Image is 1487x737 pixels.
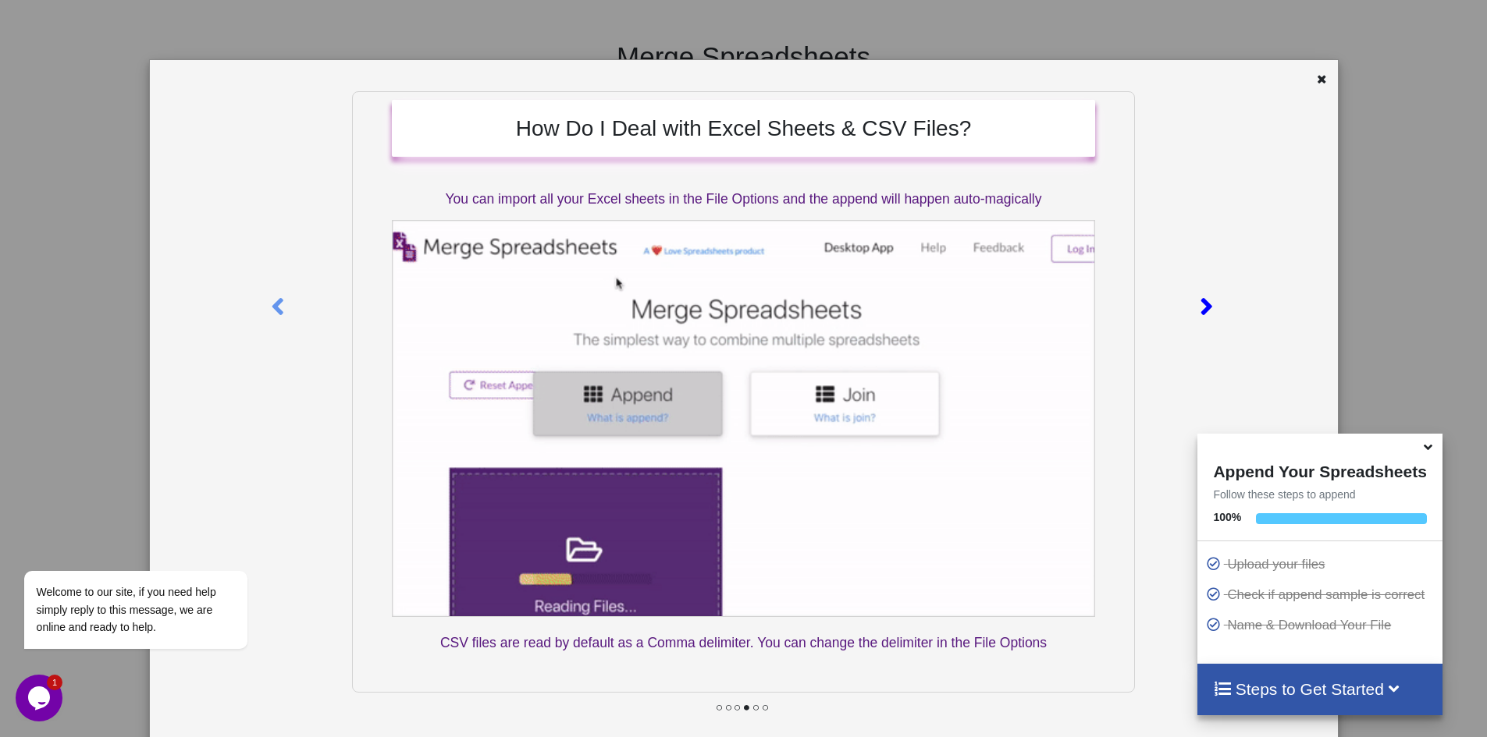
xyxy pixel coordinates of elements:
p: Name & Download Your File [1205,615,1438,635]
h4: Append Your Spreadsheets [1197,458,1442,481]
p: Follow these steps to append [1197,487,1442,502]
h2: How Do I Deal with Excel Sheets & CSV Files? [407,115,1080,142]
b: 100 % [1213,511,1241,523]
p: Check if append sample is correct [1205,585,1438,604]
iframe: chat widget [16,430,297,667]
h4: Steps to Get Started [1213,679,1426,699]
p: CSV files are read by default as a Comma delimiter. You can change the delimiter in the File Options [392,633,1095,653]
p: You can import all your Excel sheets in the File Options and the append will happen auto-magically [392,190,1095,209]
p: Upload your files [1205,555,1438,574]
img: Append Import Sheets [392,220,1095,617]
iframe: chat widget [16,675,66,721]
